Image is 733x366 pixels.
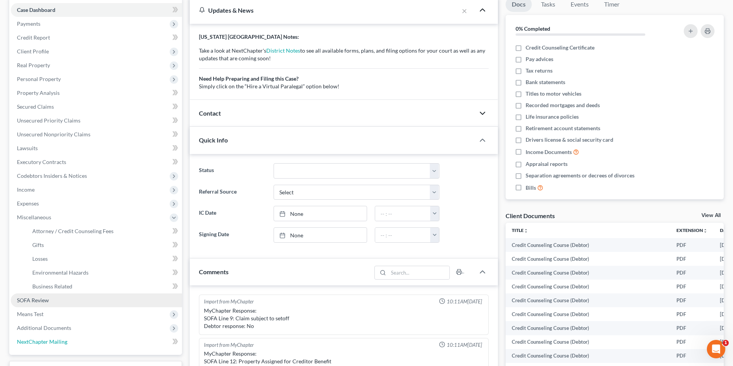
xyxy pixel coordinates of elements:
label: Referral Source [195,185,269,200]
td: PDF [670,349,714,363]
iframe: Intercom live chat [707,340,725,358]
div: Import from MyChapter [204,298,254,305]
span: Case Dashboard [17,7,55,13]
a: View All [701,213,721,218]
span: Bills [526,184,536,192]
a: Unsecured Priority Claims [11,114,182,128]
a: SOFA Review [11,293,182,307]
span: Life insurance policies [526,113,579,121]
td: PDF [670,238,714,252]
a: Secured Claims [11,100,182,114]
a: None [274,206,367,221]
span: Lawsuits [17,145,38,151]
span: Retirement account statements [526,124,600,132]
span: Separation agreements or decrees of divorces [526,172,634,179]
span: Bank statements [526,78,565,86]
a: NextChapter Mailing [11,335,182,349]
a: Lawsuits [11,141,182,155]
a: Environmental Hazards [26,266,182,280]
td: PDF [670,335,714,349]
div: Client Documents [506,212,555,220]
span: Business Related [32,283,72,290]
span: Comments [199,268,229,275]
span: Attorney / Credit Counseling Fees [32,228,114,234]
span: Payments [17,20,40,27]
input: -- : -- [375,228,431,242]
a: Case Dashboard [11,3,182,17]
td: PDF [670,280,714,293]
span: Credit Report [17,34,50,41]
span: 10:11AM[DATE] [447,341,482,349]
a: Executory Contracts [11,155,182,169]
span: Miscellaneous [17,214,51,220]
span: Income [17,186,35,193]
td: Credit Counseling Course (Debtor) [506,349,670,363]
td: Credit Counseling Course (Debtor) [506,238,670,252]
span: NextChapter Mailing [17,338,67,345]
span: Recorded mortgages and deeds [526,101,600,109]
td: Credit Counseling Course (Debtor) [506,266,670,280]
p: [US_STATE] [GEOGRAPHIC_DATA] Notes: [199,33,489,41]
td: Credit Counseling Course (Debtor) [506,335,670,349]
button: × [462,6,467,15]
a: Credit Report [11,31,182,45]
span: Executory Contracts [17,159,66,165]
td: PDF [670,321,714,335]
td: Credit Counseling Course (Debtor) [506,307,670,321]
span: Environmental Hazards [32,269,88,276]
span: Real Property [17,62,50,68]
input: Search... [389,266,450,279]
div: Updates & News [199,6,449,14]
span: Appraisal reports [526,160,568,168]
span: Titles to motor vehicles [526,90,581,98]
span: Client Profile [17,48,49,55]
td: Credit Counseling Course (Debtor) [506,252,670,266]
td: PDF [670,293,714,307]
a: Gifts [26,238,182,252]
a: Attorney / Credit Counseling Fees [26,224,182,238]
span: Drivers license & social security card [526,136,613,144]
label: Signing Date [195,227,269,243]
span: Personal Property [17,76,61,82]
span: Contact [199,109,221,117]
b: Need Help Preparing and Filing this Case? [199,75,299,82]
td: Credit Counseling Course (Debtor) [506,293,670,307]
span: 10:11AM[DATE] [447,298,482,305]
span: Pay advices [526,55,553,63]
span: Expenses [17,200,39,207]
span: Unsecured Priority Claims [17,117,80,124]
span: Losses [32,255,48,262]
span: 1 [723,340,729,346]
td: Credit Counseling Course (Debtor) [506,280,670,293]
span: Unsecured Nonpriority Claims [17,131,90,137]
a: Titleunfold_more [512,227,528,233]
span: Codebtors Insiders & Notices [17,172,87,179]
span: Property Analysis [17,89,60,96]
span: Gifts [32,242,44,248]
a: Property Analysis [11,86,182,100]
strong: 0% Completed [516,25,550,32]
a: Unsecured Nonpriority Claims [11,128,182,141]
a: Business Related [26,280,182,293]
label: Status [195,163,269,179]
td: Credit Counseling Course (Debtor) [506,321,670,335]
span: Income Documents [526,148,572,156]
i: unfold_more [524,229,528,233]
div: Import from MyChapter [204,341,254,349]
span: Means Test [17,311,43,317]
td: PDF [670,307,714,321]
div: MyChapter Response: SOFA Line 9: Claim subject to setoff Debtor response: No [204,307,484,330]
span: Additional Documents [17,325,71,331]
span: Credit Counseling Certificate [526,44,594,51]
span: Secured Claims [17,103,54,110]
span: SOFA Review [17,297,49,303]
a: Extensionunfold_more [676,227,708,233]
span: Quick Info [199,136,228,144]
a: None [274,228,367,242]
td: PDF [670,266,714,280]
input: -- : -- [375,206,431,221]
td: PDF [670,252,714,266]
p: Take a look at NextChapter's to see all available forms, plans, and filing options for your court... [199,47,489,90]
a: District Notes [266,47,300,54]
a: Losses [26,252,182,266]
